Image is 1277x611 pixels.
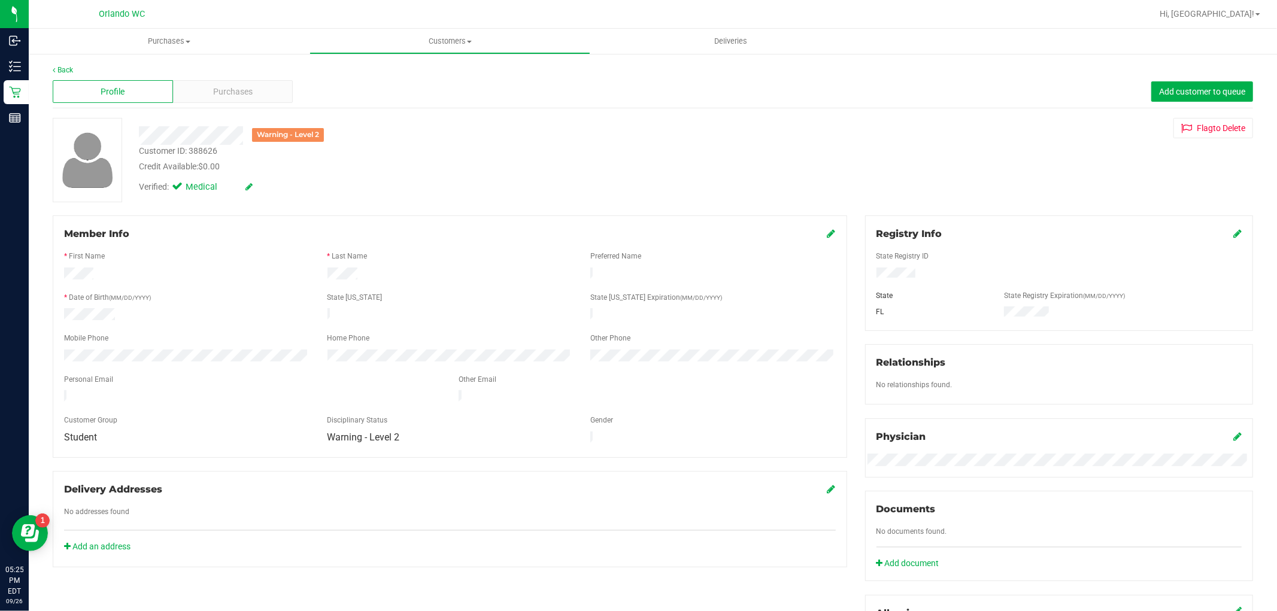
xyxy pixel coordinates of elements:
label: State Registry ID [876,251,929,262]
inline-svg: Inventory [9,60,21,72]
a: Customers [310,29,590,54]
iframe: Resource center [12,515,48,551]
div: FL [867,306,995,317]
iframe: Resource center unread badge [35,513,50,528]
span: Member Info [64,228,129,239]
a: Purchases [29,29,310,54]
p: 09/26 [5,597,23,606]
label: Customer Group [64,415,117,425]
inline-svg: Retail [9,86,21,98]
label: No relationships found. [876,379,953,390]
span: Medical [186,181,233,194]
a: Deliveries [590,29,871,54]
label: Disciplinary Status [327,415,388,425]
span: Hi, [GEOGRAPHIC_DATA]! [1160,9,1254,19]
label: Other Email [459,374,496,385]
p: 05:25 PM EDT [5,564,23,597]
label: State [US_STATE] [327,292,383,303]
span: Profile [101,86,125,98]
label: Home Phone [327,333,370,344]
span: Warning - Level 2 [327,431,400,443]
label: Preferred Name [590,251,641,262]
span: $0.00 [198,162,220,171]
span: Purchases [29,36,310,47]
div: Credit Available: [139,160,730,173]
div: Warning - Level 2 [252,128,324,142]
label: Other Phone [590,333,630,344]
span: Physician [876,431,926,442]
button: Flagto Delete [1173,118,1253,138]
span: Add customer to queue [1159,87,1245,96]
span: Registry Info [876,228,942,239]
span: (MM/DD/YYYY) [680,294,722,301]
div: Verified: [139,181,253,194]
span: Student [64,431,97,443]
span: Customers [310,36,590,47]
span: Relationships [876,357,946,368]
a: Back [53,66,73,74]
label: Date of Birth [69,292,151,303]
img: user-icon.png [56,129,119,191]
span: Orlando WC [99,9,145,19]
span: Deliveries [698,36,763,47]
label: Mobile Phone [64,333,108,344]
div: State [867,290,995,301]
label: Personal Email [64,374,113,385]
label: No addresses found [64,506,129,517]
span: (MM/DD/YYYY) [109,294,151,301]
label: First Name [69,251,105,262]
inline-svg: Inbound [9,35,21,47]
span: Delivery Addresses [64,484,162,495]
span: Documents [876,503,936,515]
label: Gender [590,415,613,425]
span: (MM/DD/YYYY) [1083,293,1125,299]
label: State [US_STATE] Expiration [590,292,722,303]
label: State Registry Expiration [1004,290,1125,301]
span: Purchases [213,86,253,98]
a: Add an address [64,542,131,551]
div: Customer ID: 388626 [139,145,217,157]
label: Last Name [332,251,368,262]
inline-svg: Reports [9,112,21,124]
span: No documents found. [876,527,947,536]
a: Add document [876,557,945,570]
button: Add customer to queue [1151,81,1253,102]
